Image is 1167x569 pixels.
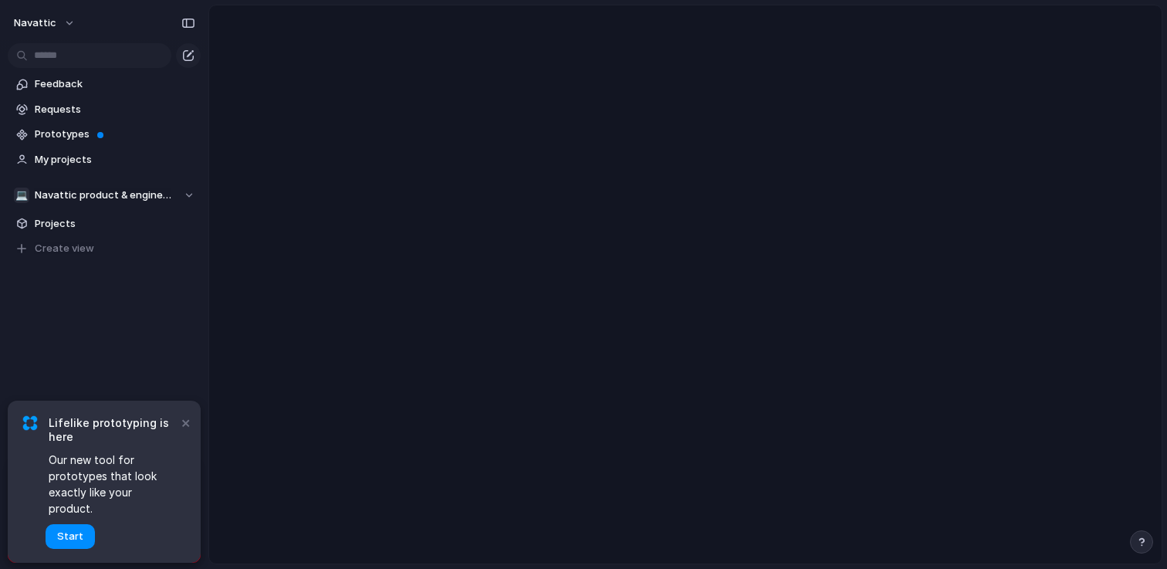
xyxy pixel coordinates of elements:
[8,184,201,207] button: 💻Navattic product & engineering
[35,152,195,168] span: My projects
[176,413,194,432] button: Dismiss
[14,15,56,31] span: navattic
[35,76,195,92] span: Feedback
[49,416,178,444] span: Lifelike prototyping is here
[49,452,178,517] span: Our new tool for prototypes that look exactly like your product.
[8,123,201,146] a: Prototypes
[8,237,201,260] button: Create view
[8,212,201,235] a: Projects
[8,73,201,96] a: Feedback
[35,102,195,117] span: Requests
[7,11,83,36] button: navattic
[35,216,195,232] span: Projects
[14,188,29,203] div: 💻
[35,127,195,142] span: Prototypes
[57,529,83,544] span: Start
[35,241,94,256] span: Create view
[35,188,176,203] span: Navattic product & engineering
[8,98,201,121] a: Requests
[46,524,95,549] button: Start
[8,148,201,171] a: My projects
